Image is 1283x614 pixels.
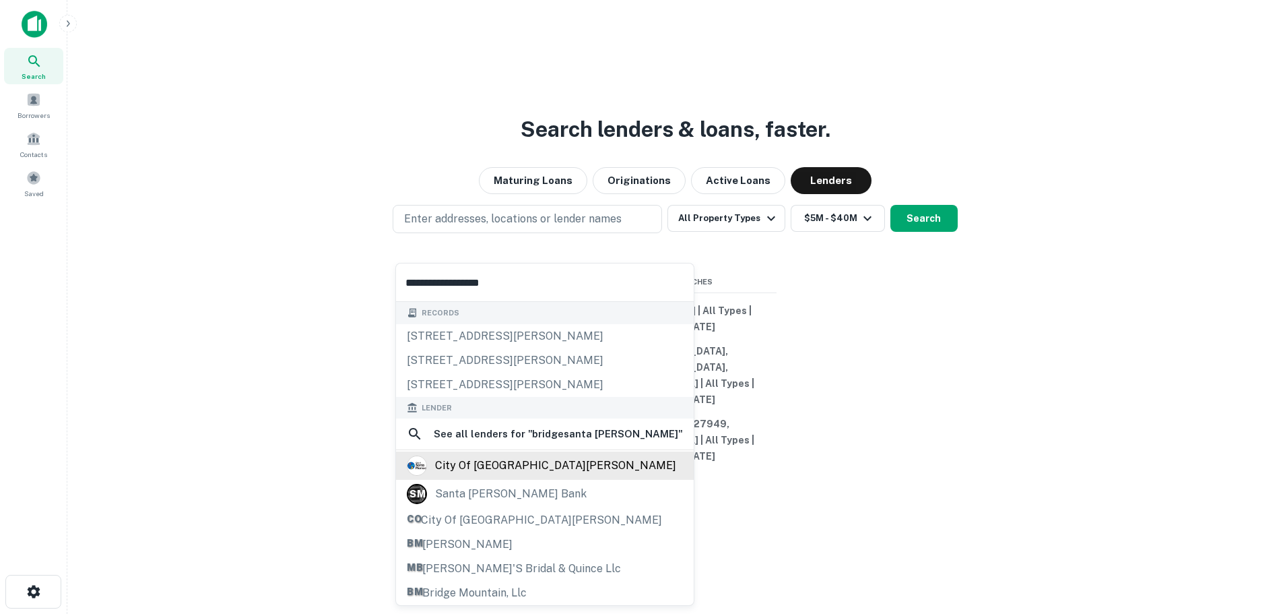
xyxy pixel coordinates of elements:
p: M B [407,561,422,575]
span: Borrowers [18,110,50,121]
a: S Msanta [PERSON_NAME] bank [396,480,694,508]
a: C Ocity of [GEOGRAPHIC_DATA][PERSON_NAME] [396,508,694,532]
div: city of [GEOGRAPHIC_DATA][PERSON_NAME] [435,456,676,476]
span: Search [22,71,46,82]
a: B Mbridge mountain, llc [396,581,694,605]
button: Maturing Loans [479,167,587,194]
div: [PERSON_NAME]'s bridal & quince llc [422,561,621,577]
span: Lender [422,402,452,414]
span: Records [422,307,459,319]
span: Contacts [20,149,47,160]
button: Enter addresses, locations or lender names [393,205,662,233]
span: Saved [24,188,44,199]
button: $5M - $40M [791,205,885,232]
img: capitalize-icon.png [22,11,47,38]
div: [STREET_ADDRESS][PERSON_NAME] [396,348,694,373]
button: Lenders [791,167,871,194]
a: Borrowers [4,87,63,123]
div: bridge mountain, llc [422,585,527,601]
p: S M [409,487,425,501]
a: M B[PERSON_NAME]'s bridal & quince llc [396,557,694,581]
a: Search [4,48,63,84]
p: C O [407,512,421,526]
a: Saved [4,165,63,202]
div: city of [GEOGRAPHIC_DATA][PERSON_NAME] [421,512,662,528]
a: city of [GEOGRAPHIC_DATA][PERSON_NAME] [396,452,694,480]
div: [STREET_ADDRESS][PERSON_NAME] [396,373,694,397]
a: B M[PERSON_NAME] [396,532,694,557]
button: All Property Types [667,205,785,232]
img: picture [407,456,426,475]
button: Active Loans [691,167,785,194]
div: [STREET_ADDRESS][PERSON_NAME] [396,324,694,348]
div: santa [PERSON_NAME] bank [435,484,587,504]
p: Enter addresses, locations or lender names [404,211,622,227]
button: Originations [593,167,686,194]
div: [PERSON_NAME] [422,536,513,553]
p: B M [407,585,422,599]
p: B M [407,536,422,551]
h3: Search lenders & loans, faster. [521,113,830,146]
iframe: Chat Widget [1216,506,1283,571]
h6: See all lenders for " bridgesanta [PERSON_NAME] " [434,426,683,442]
a: Contacts [4,126,63,162]
button: Search [890,205,958,232]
